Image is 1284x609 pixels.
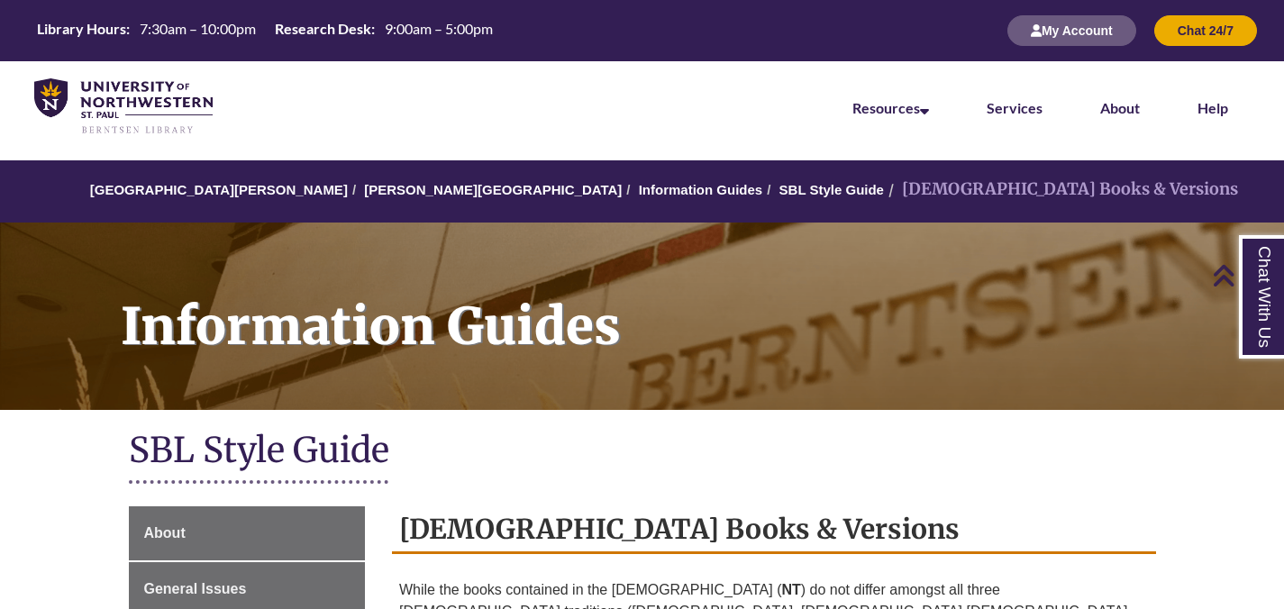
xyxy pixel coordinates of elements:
a: Back to Top [1212,263,1279,287]
li: [DEMOGRAPHIC_DATA] Books & Versions [884,177,1238,203]
a: Chat 24/7 [1154,23,1257,38]
th: Library Hours: [30,19,132,39]
h1: SBL Style Guide [129,428,1156,476]
span: General Issues [144,581,247,596]
button: Chat 24/7 [1154,15,1257,46]
a: [PERSON_NAME][GEOGRAPHIC_DATA] [364,182,622,197]
span: About [144,525,186,541]
a: My Account [1007,23,1136,38]
a: Hours Today [30,19,500,43]
th: Research Desk: [268,19,378,39]
a: Help [1197,99,1228,116]
a: About [1100,99,1140,116]
a: Resources [852,99,929,116]
table: Hours Today [30,19,500,41]
strong: NT [781,582,800,597]
a: SBL Style Guide [779,182,884,197]
a: [GEOGRAPHIC_DATA][PERSON_NAME] [90,182,348,197]
a: Information Guides [639,182,763,197]
a: About [129,506,366,560]
h1: Information Guides [101,223,1284,386]
a: Services [987,99,1043,116]
span: 9:00am – 5:00pm [385,20,493,37]
h2: [DEMOGRAPHIC_DATA] Books & Versions [392,506,1156,554]
img: UNWSP Library Logo [34,78,213,135]
span: 7:30am – 10:00pm [140,20,256,37]
button: My Account [1007,15,1136,46]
